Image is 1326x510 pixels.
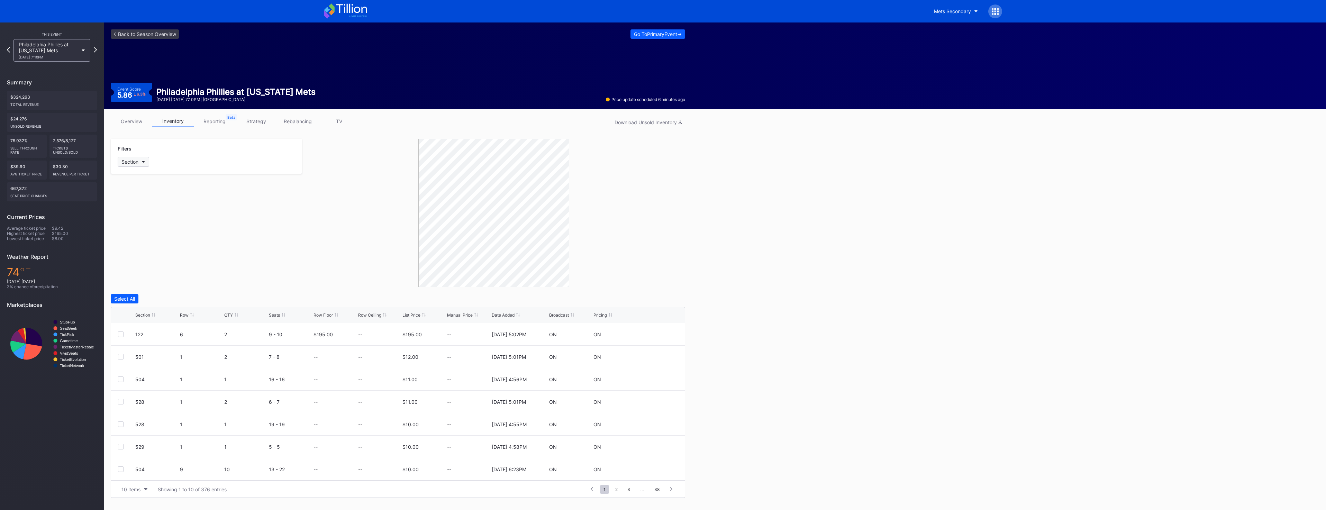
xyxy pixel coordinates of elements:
div: Go To Primary Event -> [634,31,682,37]
div: $9.42 [52,226,97,231]
button: 10 items [118,485,151,494]
div: QTY [224,312,233,318]
div: -- [447,444,490,450]
div: [DATE] 6:23PM [492,466,526,472]
div: Row [180,312,189,318]
div: [DATE] 4:56PM [492,376,527,382]
div: $10.00 [402,466,419,472]
a: <-Back to Season Overview [111,29,179,39]
a: TV [318,116,360,127]
div: Mets Secondary [934,8,971,14]
div: ON [549,466,557,472]
text: TicketMasterResale [60,345,94,349]
div: [DATE] 7:10PM [19,55,78,59]
div: 529 [135,444,178,450]
div: Sell Through Rate [10,143,43,154]
div: -- [447,354,490,360]
div: 528 [135,399,178,405]
div: Manual Price [447,312,473,318]
div: ON [549,421,557,427]
div: $8.00 [52,236,97,241]
div: Select All [114,296,135,302]
div: ON [593,421,601,427]
div: 1 [180,421,223,427]
div: Philadelphia Phillies at [US_STATE] Mets [156,87,316,97]
div: 504 [135,376,178,382]
div: 9 - 10 [269,331,312,337]
div: Filters [118,146,295,152]
div: -- [447,421,490,427]
div: 3 % chance of precipitation [7,284,97,289]
div: 1 [180,444,223,450]
div: Revenue per ticket [53,169,93,176]
a: overview [111,116,152,127]
div: Avg ticket price [10,169,43,176]
div: Marketplaces [7,301,97,308]
div: Unsold Revenue [10,121,93,128]
div: -- [358,444,362,450]
div: Event Score [117,86,141,92]
div: 501 [135,354,178,360]
span: 2 [612,485,621,494]
div: [DATE] 4:55PM [492,421,527,427]
div: 9 [180,466,223,472]
text: StubHub [60,320,75,324]
div: ON [549,444,557,450]
div: 1 [180,399,223,405]
div: Summary [7,79,97,86]
div: ON [549,354,557,360]
div: Highest ticket price [7,231,52,236]
div: seat price changes [10,191,93,198]
div: 16 - 16 [269,376,312,382]
div: 6 [180,331,223,337]
div: -- [358,399,362,405]
div: ON [593,466,601,472]
div: 10 items [121,486,140,492]
div: $195.00 [314,331,333,337]
div: [DATE] [DATE] [7,279,97,284]
div: -- [358,421,362,427]
div: $10.00 [402,444,419,450]
div: $39.90 [7,161,47,180]
div: $195.00 [52,231,97,236]
div: Section [135,312,150,318]
div: 122 [135,331,178,337]
div: 504 [135,466,178,472]
div: ON [593,376,601,382]
div: -- [358,376,362,382]
div: ON [593,444,601,450]
div: 1 [180,354,223,360]
div: 1 [224,421,267,427]
div: This Event [7,32,97,36]
div: 1 [180,376,223,382]
a: rebalancing [277,116,318,127]
div: 528 [135,421,178,427]
div: Price update scheduled 6 minutes ago [606,97,685,102]
a: strategy [235,116,277,127]
div: Total Revenue [10,100,93,107]
div: 1 [224,444,267,450]
div: $195.00 [402,331,422,337]
div: Row Floor [314,312,333,318]
div: 2 [224,354,267,360]
div: [DATE] 5:02PM [492,331,526,337]
div: $12.00 [402,354,418,360]
div: 2 [224,331,267,337]
div: 2 [224,399,267,405]
div: ON [549,376,557,382]
div: Section [121,159,138,165]
div: ON [593,354,601,360]
text: SeatGeek [60,326,77,330]
div: -- [314,421,318,427]
text: TicketEvolution [60,357,86,362]
div: -- [447,376,490,382]
div: 13 - 22 [269,466,312,472]
div: Weather Report [7,253,97,260]
div: 5 - 5 [269,444,312,450]
button: Section [118,157,149,167]
div: -- [447,466,490,472]
div: Broadcast [549,312,569,318]
div: -- [314,354,318,360]
div: -- [314,444,318,450]
div: -- [314,466,318,472]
